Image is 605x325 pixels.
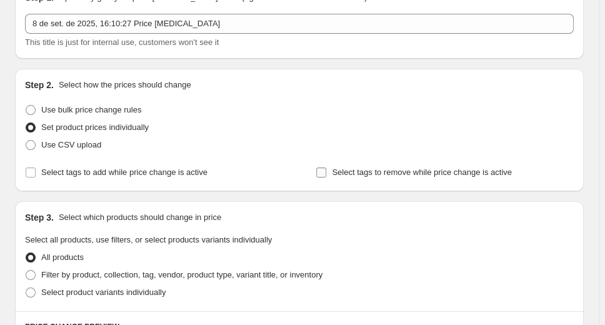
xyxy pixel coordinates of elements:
span: Use bulk price change rules [41,105,141,114]
span: All products [41,252,84,262]
span: Select product variants individually [41,287,166,297]
p: Select how the prices should change [59,79,191,91]
span: This title is just for internal use, customers won't see it [25,37,219,47]
span: Select tags to add while price change is active [41,167,207,177]
span: Filter by product, collection, tag, vendor, product type, variant title, or inventory [41,270,322,279]
h2: Step 3. [25,211,54,224]
span: Select all products, use filters, or select products variants individually [25,235,272,244]
span: Use CSV upload [41,140,101,149]
input: 30% off holiday sale [25,14,574,34]
p: Select which products should change in price [59,211,221,224]
span: Set product prices individually [41,122,149,132]
span: Select tags to remove while price change is active [332,167,512,177]
h2: Step 2. [25,79,54,91]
